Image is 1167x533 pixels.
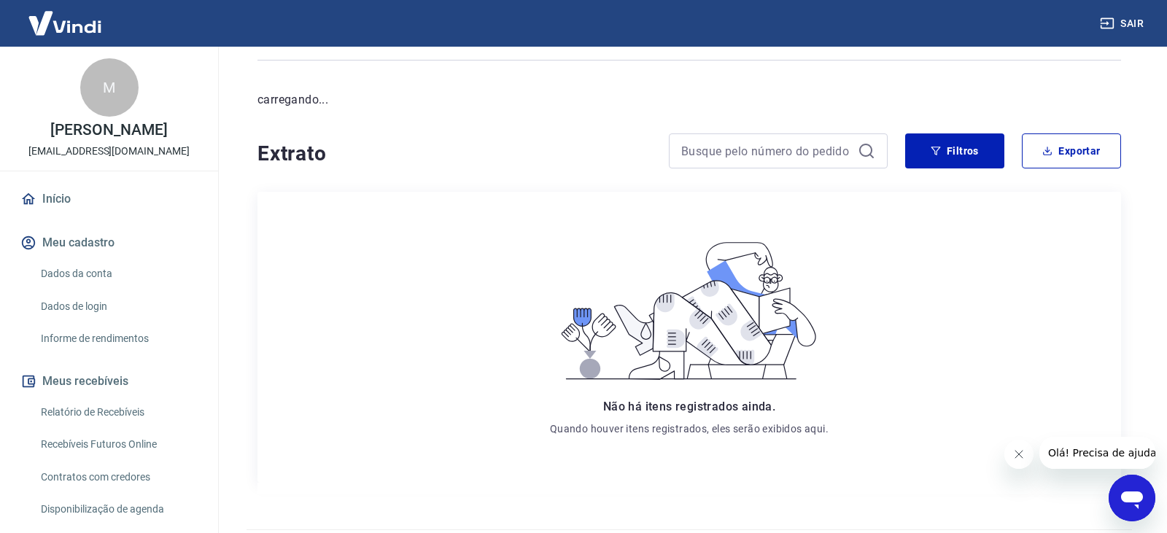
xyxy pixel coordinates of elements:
img: Vindi [18,1,112,45]
a: Início [18,183,201,215]
p: [EMAIL_ADDRESS][DOMAIN_NAME] [28,144,190,159]
p: [PERSON_NAME] [50,122,167,138]
a: Contratos com credores [35,462,201,492]
p: Quando houver itens registrados, eles serão exibidos aqui. [550,421,829,436]
a: Dados de login [35,292,201,322]
a: Dados da conta [35,259,201,289]
iframe: Fechar mensagem [1004,440,1034,469]
input: Busque pelo número do pedido [681,140,852,162]
button: Exportar [1022,133,1121,168]
button: Filtros [905,133,1004,168]
span: Não há itens registrados ainda. [603,400,775,413]
a: Disponibilização de agenda [35,494,201,524]
span: Olá! Precisa de ajuda? [9,10,123,22]
h4: Extrato [257,139,651,168]
a: Recebíveis Futuros Online [35,429,201,459]
iframe: Botão para abrir a janela de mensagens [1109,475,1155,521]
div: M [80,58,139,117]
button: Meu cadastro [18,227,201,259]
a: Relatório de Recebíveis [35,397,201,427]
button: Meus recebíveis [18,365,201,397]
iframe: Mensagem da empresa [1039,437,1155,469]
a: Informe de rendimentos [35,324,201,354]
p: carregando... [257,91,1121,109]
button: Sair [1097,10,1149,37]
